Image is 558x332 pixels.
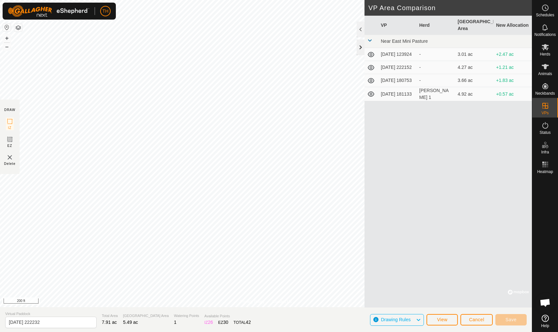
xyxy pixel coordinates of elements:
[538,72,552,76] span: Animals
[102,320,117,325] span: 7.91 ac
[455,87,494,101] td: 4.92 ac
[536,13,554,17] span: Schedules
[240,299,265,305] a: Privacy Policy
[419,51,453,58] div: -
[378,16,417,35] th: VP
[204,313,251,319] span: Available Points
[5,311,97,317] span: Virtual Paddock
[541,324,549,328] span: Help
[204,319,213,326] div: IZ
[3,24,11,31] button: Reset Map
[455,61,494,74] td: 4.27 ac
[426,314,458,325] button: View
[493,16,532,35] th: New Allocation
[223,320,228,325] span: 30
[437,317,447,322] span: View
[3,34,11,42] button: +
[378,48,417,61] td: [DATE] 123924
[246,320,251,325] span: 42
[381,317,411,322] span: Drawing Rules
[535,293,555,312] div: Open chat
[4,161,16,166] span: Delete
[505,317,517,322] span: Save
[419,64,453,71] div: -
[102,8,109,15] span: TH
[455,74,494,87] td: 3.66 ac
[539,131,550,134] span: Status
[8,143,12,148] span: EZ
[493,48,532,61] td: +2.47 ac
[8,5,89,17] img: Gallagher Logo
[3,43,11,51] button: –
[123,320,138,325] span: 5.49 ac
[272,299,292,305] a: Contact Us
[378,74,417,87] td: [DATE] 180753
[493,87,532,101] td: +0.57 ac
[455,16,494,35] th: [GEOGRAPHIC_DATA] Area
[234,319,251,326] div: TOTAL
[381,39,428,44] span: Near East Mini Pasture
[535,33,556,37] span: Notifications
[174,320,177,325] span: 1
[417,16,455,35] th: Herd
[541,150,549,154] span: Infra
[419,87,453,101] div: [PERSON_NAME] 1
[378,61,417,74] td: [DATE] 222152
[8,125,12,130] span: IZ
[6,153,14,161] img: VP
[493,74,532,87] td: +1.83 ac
[532,312,558,330] a: Help
[4,107,15,112] div: DRAW
[368,4,532,12] h2: VP Area Comparison
[419,77,453,84] div: -
[535,91,555,95] span: Neckbands
[469,317,484,322] span: Cancel
[123,313,169,319] span: [GEOGRAPHIC_DATA] Area
[493,61,532,74] td: +1.21 ac
[378,87,417,101] td: [DATE] 181133
[455,48,494,61] td: 3.01 ac
[460,314,493,325] button: Cancel
[218,319,228,326] div: EZ
[208,320,213,325] span: 26
[14,24,22,32] button: Map Layers
[102,313,118,319] span: Total Area
[541,111,549,115] span: VPs
[495,314,527,325] button: Save
[537,170,553,174] span: Heatmap
[540,52,550,56] span: Herds
[174,313,199,319] span: Watering Points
